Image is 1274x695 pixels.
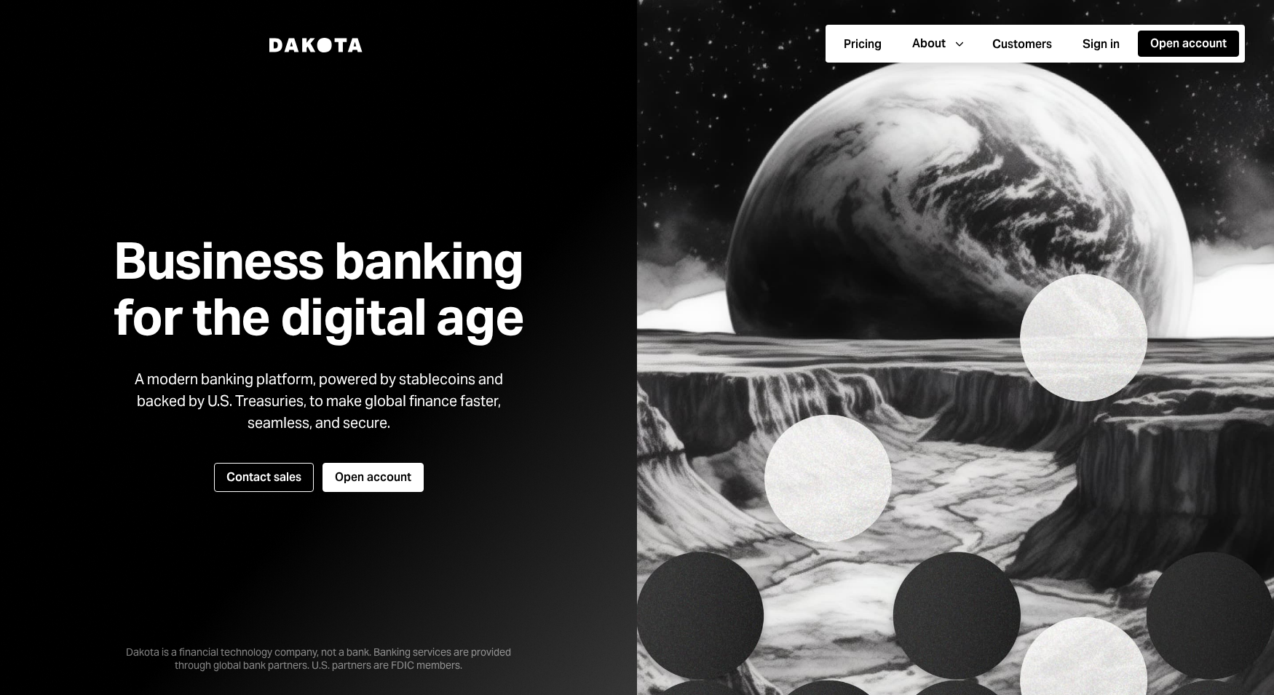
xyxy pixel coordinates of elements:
[96,233,542,345] h1: Business banking for the digital age
[1070,31,1132,57] button: Sign in
[900,31,974,57] button: About
[831,30,894,58] a: Pricing
[100,622,537,672] div: Dakota is a financial technology company, not a bank. Banking services are provided through globa...
[1070,30,1132,58] a: Sign in
[831,31,894,57] button: Pricing
[214,463,314,492] button: Contact sales
[323,463,424,492] button: Open account
[1138,31,1239,57] button: Open account
[912,36,946,52] div: About
[122,368,515,434] div: A modern banking platform, powered by stablecoins and backed by U.S. Treasuries, to make global f...
[980,30,1064,58] a: Customers
[980,31,1064,57] button: Customers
